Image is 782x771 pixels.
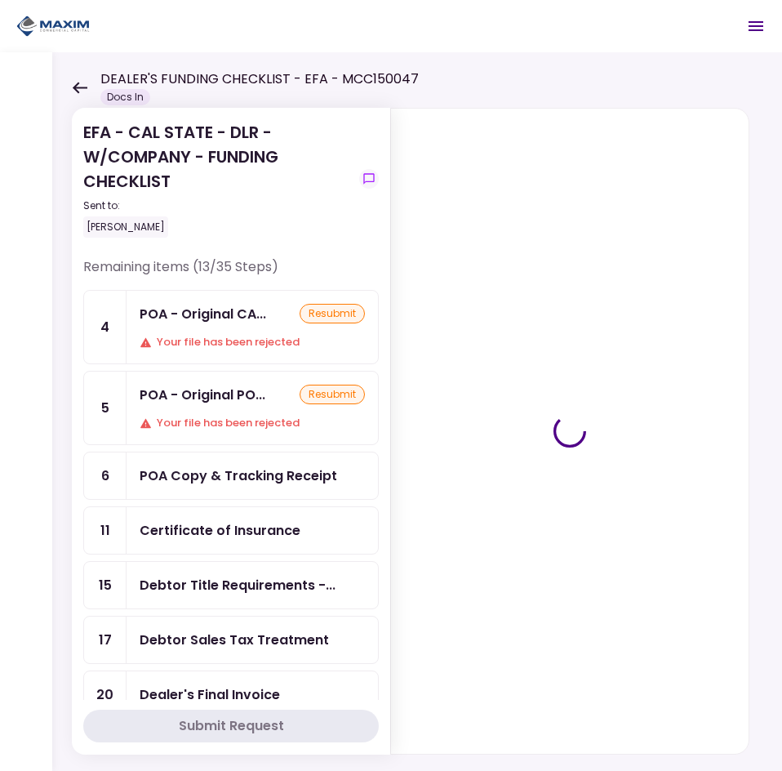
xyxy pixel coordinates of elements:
div: Your file has been rejected [140,334,365,350]
a: 6POA Copy & Tracking Receipt [83,452,379,500]
div: 17 [84,617,127,663]
div: Debtor Sales Tax Treatment [140,630,329,650]
div: 4 [84,291,127,363]
div: 15 [84,562,127,608]
div: Sent to: [83,198,353,213]
div: Certificate of Insurance [140,520,300,541]
div: Docs In [100,89,150,105]
a: 15Debtor Title Requirements - Proof of IRP or Exemption [83,561,379,609]
div: POA Copy & Tracking Receipt [140,466,337,486]
div: 6 [84,452,127,499]
div: 11 [84,507,127,554]
div: Remaining items (13/35 Steps) [83,257,379,290]
div: Dealer's Final Invoice [140,684,280,705]
button: show-messages [359,169,379,189]
div: POA - Original CA Reg260, Reg256, & Reg4008 [140,304,266,324]
a: 5POA - Original POA (not CA or GA)resubmitYour file has been rejected [83,371,379,445]
button: Open menu [736,7,775,46]
div: Debtor Title Requirements - Proof of IRP or Exemption [140,575,335,595]
div: resubmit [300,304,365,323]
a: 4POA - Original CA Reg260, Reg256, & Reg4008resubmitYour file has been rejected [83,290,379,364]
div: 20 [84,671,127,718]
h1: DEALER'S FUNDING CHECKLIST - EFA - MCC150047 [100,69,419,89]
div: Submit Request [179,716,284,736]
div: [PERSON_NAME] [83,216,168,238]
a: 20Dealer's Final Invoice [83,671,379,719]
button: Submit Request [83,710,379,742]
img: Partner icon [16,14,90,38]
div: resubmit [300,385,365,404]
a: 17Debtor Sales Tax Treatment [83,616,379,664]
a: 11Certificate of Insurance [83,506,379,555]
div: 5 [84,372,127,444]
div: EFA - CAL STATE - DLR - W/COMPANY - FUNDING CHECKLIST [83,120,353,238]
div: Your file has been rejected [140,415,365,431]
div: POA - Original POA (not CA or GA) [140,385,265,405]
